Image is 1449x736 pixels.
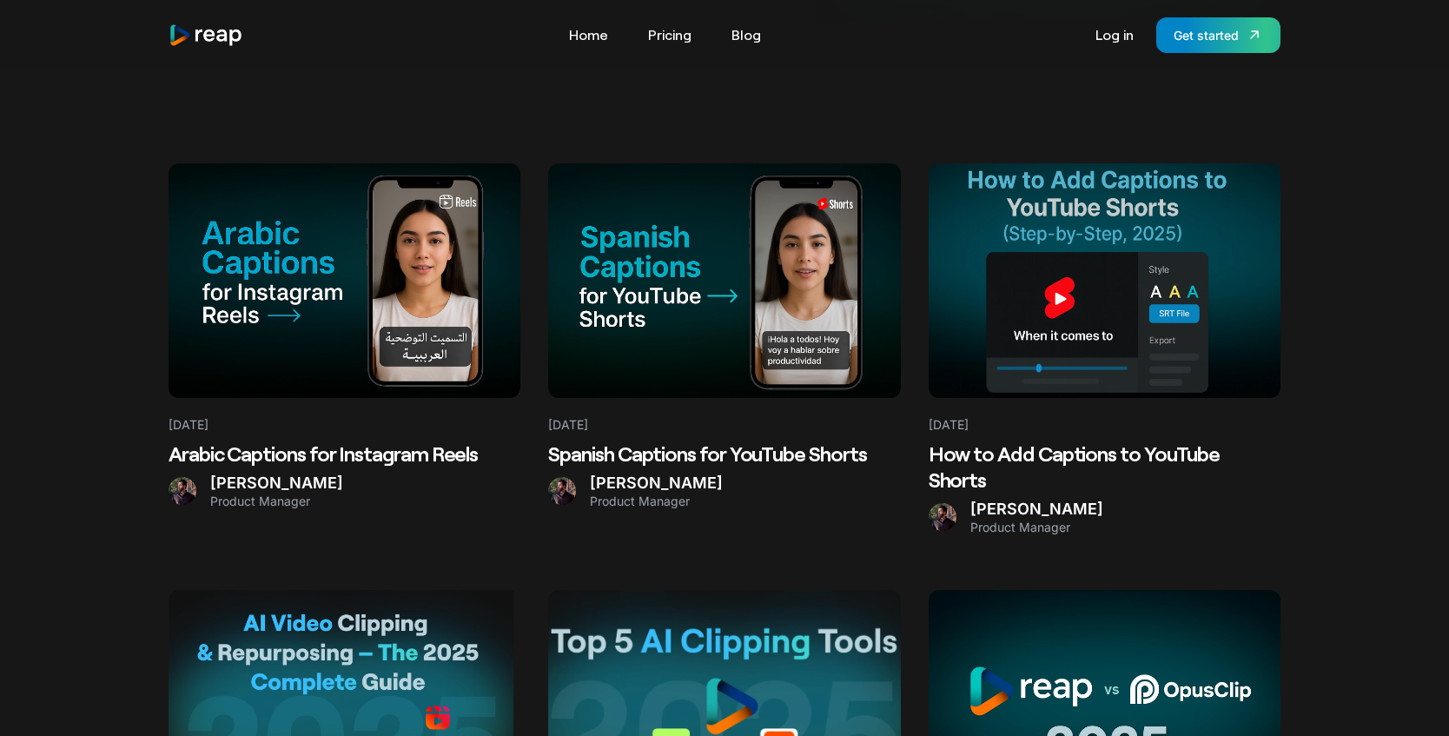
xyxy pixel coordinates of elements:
[639,21,700,49] a: Pricing
[929,441,1280,493] h2: How to Add Captions to YouTube Shorts
[560,21,617,49] a: Home
[1156,17,1280,53] a: Get started
[548,398,588,434] div: [DATE]
[929,163,1280,534] a: [DATE]How to Add Captions to YouTube Shorts[PERSON_NAME]Product Manager
[590,474,723,494] div: [PERSON_NAME]
[169,23,243,47] a: home
[1087,21,1142,49] a: Log in
[169,441,520,467] h2: Arabic Captions for Instagram Reels
[723,21,770,49] a: Blog
[169,23,243,47] img: reap logo
[169,163,520,508] a: [DATE]Arabic Captions for Instagram Reels[PERSON_NAME]Product Manager
[210,494,343,509] div: Product Manager
[1174,26,1239,44] div: Get started
[169,398,208,434] div: [DATE]
[210,474,343,494] div: [PERSON_NAME]
[548,163,900,508] a: [DATE]Spanish Captions for YouTube Shorts[PERSON_NAME]Product Manager
[590,494,723,509] div: Product Manager
[548,441,900,467] h2: Spanish Captions for YouTube Shorts
[929,398,969,434] div: [DATE]
[970,500,1103,520] div: [PERSON_NAME]
[970,520,1103,535] div: Product Manager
